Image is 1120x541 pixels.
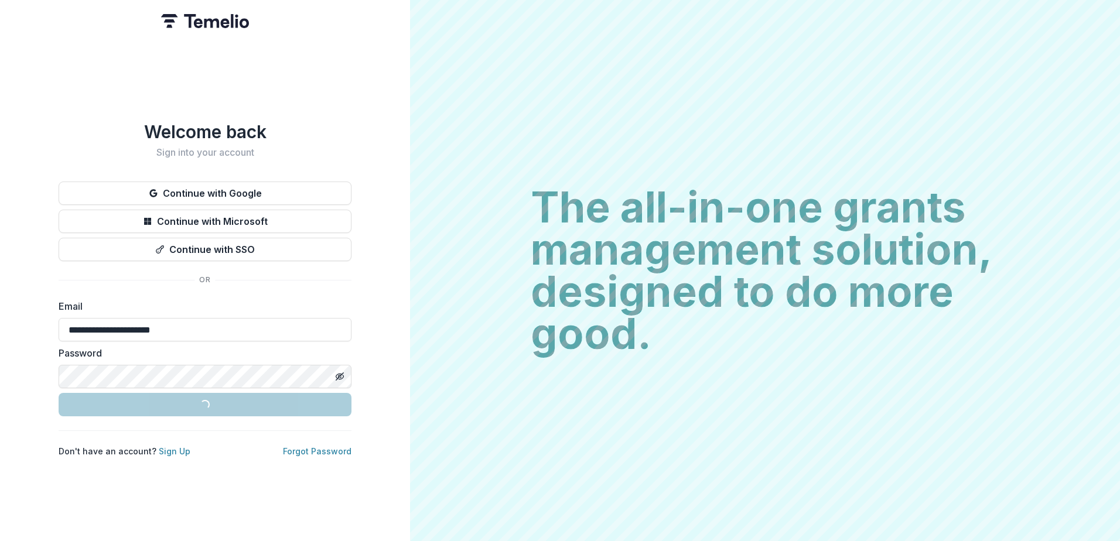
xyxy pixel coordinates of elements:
img: Temelio [161,14,249,28]
a: Sign Up [159,446,190,456]
label: Password [59,346,344,360]
h2: Sign into your account [59,147,351,158]
button: Continue with Microsoft [59,210,351,233]
label: Email [59,299,344,313]
button: Continue with SSO [59,238,351,261]
p: Don't have an account? [59,445,190,457]
a: Forgot Password [283,446,351,456]
button: Toggle password visibility [330,367,349,386]
h1: Welcome back [59,121,351,142]
button: Continue with Google [59,182,351,205]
